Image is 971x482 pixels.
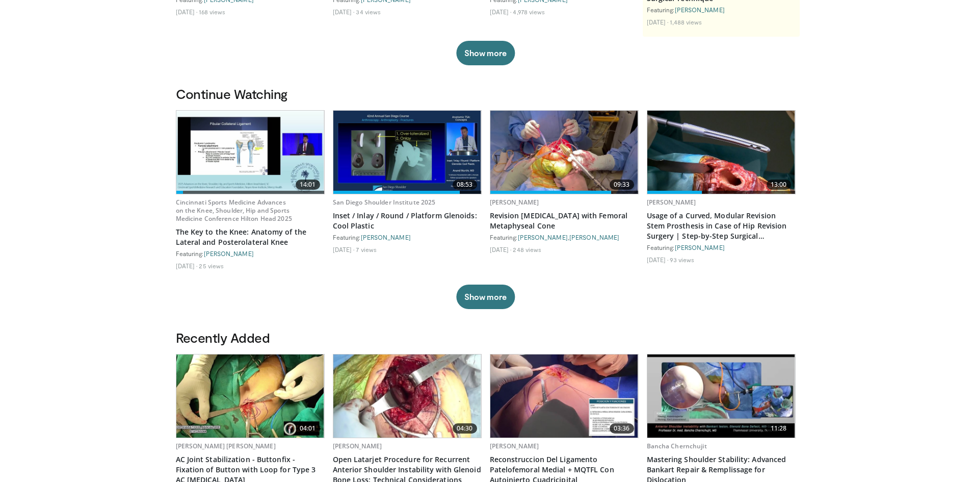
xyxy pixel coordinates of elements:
img: 2b2da37e-a9b6-423e-b87e-b89ec568d167.620x360_q85_upscale.jpg [333,354,481,438]
span: 03:36 [610,423,634,434]
a: 03:36 [490,354,638,438]
a: [PERSON_NAME] [490,198,539,207]
a: 04:30 [333,354,481,438]
a: Usage of a Curved, Modular Revision Stem Prosthesis in Case of Hip Revision Surgery | Step-by-Ste... [647,211,796,241]
button: Show more [456,285,515,309]
img: c2f644dc-a967-485d-903d-283ce6bc3929.620x360_q85_upscale.jpg [176,354,324,438]
a: 04:01 [176,354,324,438]
li: [DATE] [490,8,512,16]
li: 93 views [670,256,694,264]
a: Cincinnati Sports Medicine Advances on the Knee, Shoulder, Hip and Sports Medicine Conference Hil... [176,198,292,223]
a: Inset / Inlay / Round / Platform Glenoids: Cool Plastic [333,211,482,231]
a: Revision [MEDICAL_DATA] with Femoral Metaphyseal Cone [490,211,639,231]
li: [DATE] [647,256,669,264]
a: 13:00 [647,111,795,194]
div: Featuring: [333,233,482,241]
span: 14:01 [296,180,320,190]
li: 4,978 views [513,8,545,16]
span: 04:30 [453,423,477,434]
img: 1ae9b744-ce94-4911-875f-fb396b0c41f4.620x360_q85_upscale.jpg [176,111,324,194]
a: [PERSON_NAME] [PERSON_NAME] [176,442,276,450]
li: [DATE] [333,245,355,253]
li: [DATE] [333,8,355,16]
a: [PERSON_NAME] [675,6,725,13]
h3: Recently Added [176,329,796,346]
span: 11:28 [767,423,791,434]
a: San Diego Shoulder Institute 2025 [333,198,436,207]
li: [DATE] [490,245,512,253]
img: 3f0fddff-fdec-4e4b-bfed-b21d85259955.620x360_q85_upscale.jpg [647,111,795,194]
a: 11:28 [647,354,795,438]
a: [PERSON_NAME] [569,234,619,241]
div: Featuring: [647,6,796,14]
a: [PERSON_NAME] [675,244,725,251]
a: [PERSON_NAME] [518,234,568,241]
img: 12bfd8a1-61c9-4857-9f26-c8a25e8997c8.620x360_q85_upscale.jpg [647,354,795,438]
a: [PERSON_NAME] [204,250,254,257]
h3: Continue Watching [176,86,796,102]
li: 168 views [199,8,225,16]
div: Featuring: [176,249,325,258]
a: [PERSON_NAME] [333,442,382,450]
a: The Key to the Knee: Anatomy of the Lateral and Posterolateral Knee [176,227,325,247]
li: 1,488 views [670,18,702,26]
a: 14:01 [176,111,324,194]
li: [DATE] [176,8,198,16]
a: [PERSON_NAME] [361,234,411,241]
img: 48f6f21f-43ea-44b1-a4e1-5668875d038e.620x360_q85_upscale.jpg [490,354,638,438]
a: 08:53 [333,111,481,194]
span: 09:33 [610,180,634,190]
li: [DATE] [647,18,669,26]
li: [DATE] [176,262,198,270]
span: 13:00 [767,180,791,190]
img: 86934993-6d75-4d7e-9a2b-edf7c4c4adad.620x360_q85_upscale.jpg [333,111,481,194]
a: [PERSON_NAME] [490,442,539,450]
a: Bancha Chernchujit [647,442,707,450]
div: Featuring: [647,243,796,251]
span: 04:01 [296,423,320,434]
span: 08:53 [453,180,477,190]
a: 09:33 [490,111,638,194]
li: 34 views [356,8,381,16]
button: Show more [456,41,515,65]
img: 1275c33d-4322-4f95-a743-7a6485257dbb.620x360_q85_upscale.jpg [490,111,638,194]
li: 248 views [513,245,541,253]
a: [PERSON_NAME] [647,198,696,207]
li: 25 views [199,262,224,270]
div: Featuring: , [490,233,639,241]
li: 7 views [356,245,377,253]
